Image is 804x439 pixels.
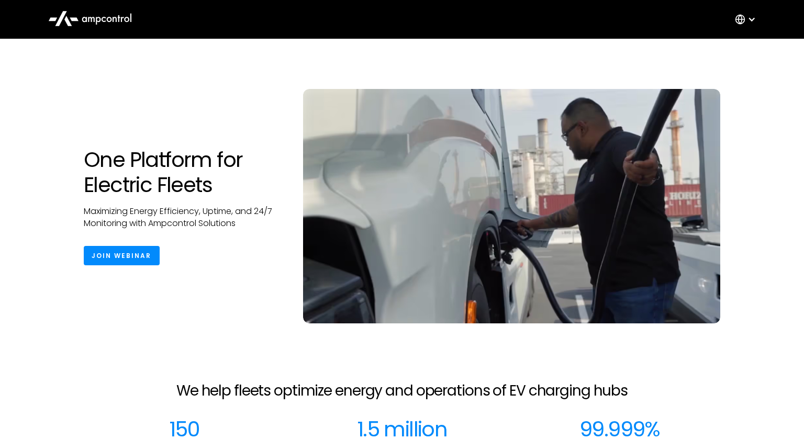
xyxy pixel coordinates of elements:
p: Maximizing Energy Efficiency, Uptime, and 24/7 Monitoring with Ampcontrol Solutions [84,206,282,229]
h1: One Platform for Electric Fleets [84,147,282,197]
a: Join Webinar [84,246,160,265]
h2: We help fleets optimize energy and operations of EV charging hubs [176,382,628,400]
